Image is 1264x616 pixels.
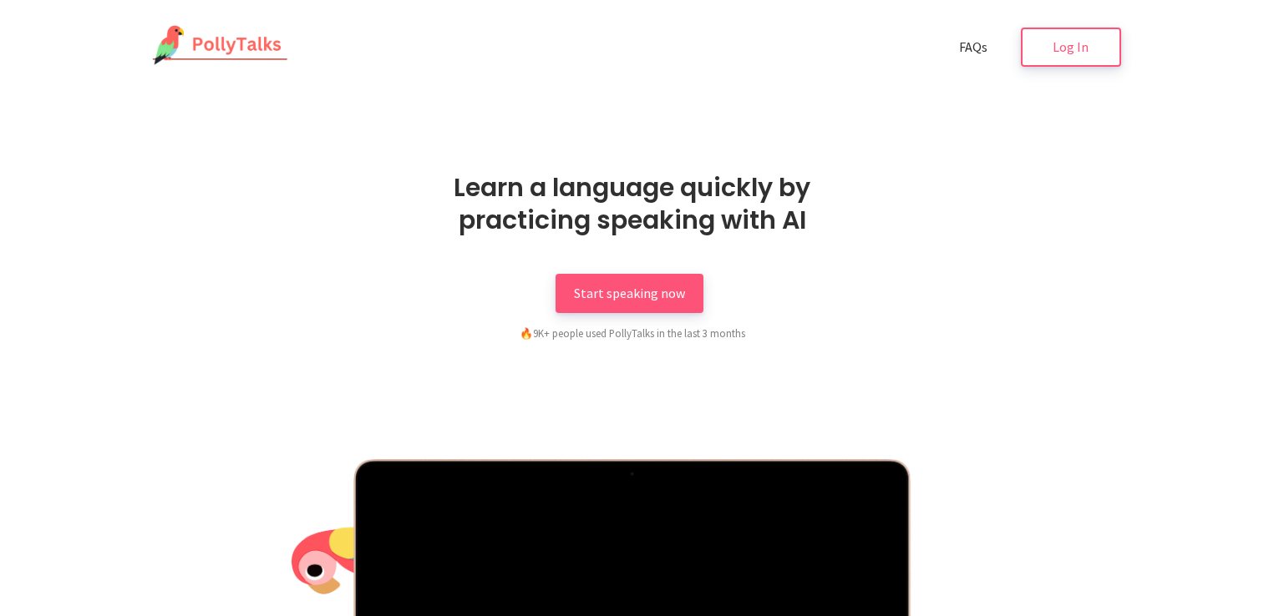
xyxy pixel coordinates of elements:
img: PollyTalks Logo [144,25,289,67]
span: Log In [1053,38,1089,55]
a: Log In [1021,28,1121,67]
span: FAQs [959,38,987,55]
span: Start speaking now [574,285,685,301]
div: 9K+ people used PollyTalks in the last 3 months [432,325,833,341]
a: Start speaking now [556,274,703,313]
a: FAQs [941,28,1006,67]
span: fire [520,326,533,340]
h1: Learn a language quickly by practicing speaking with AI [403,171,862,236]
